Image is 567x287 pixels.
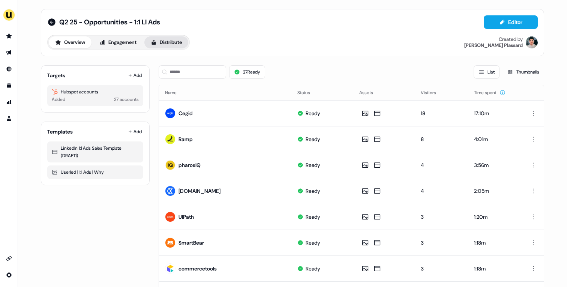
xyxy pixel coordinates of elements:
div: Added [52,96,65,103]
div: Hubspot accounts [52,88,139,96]
div: 3 [421,213,462,221]
div: 17:10m [474,110,513,117]
div: Ready [306,213,320,221]
div: Created by [499,36,523,42]
div: Ready [306,135,320,143]
a: Editor [484,19,538,27]
a: Go to outbound experience [3,47,15,59]
div: 2:05m [474,187,513,195]
a: Go to templates [3,80,15,92]
div: Ramp [178,135,193,143]
div: Cegid [178,110,193,117]
button: Status [297,86,319,99]
button: Add [127,126,143,137]
div: 1:20m [474,213,513,221]
div: 3 [421,265,462,272]
div: pharosIQ [178,161,201,169]
span: Q2 25 - Opportunities - 1:1 LI Ads [59,18,160,27]
button: Name [165,86,186,99]
div: 1:18m [474,239,513,246]
div: 3 [421,239,462,246]
div: 18 [421,110,462,117]
div: 1:18m [474,265,513,272]
div: Ready [306,187,320,195]
a: Go to integrations [3,252,15,264]
div: UiPath [178,213,194,221]
button: List [474,65,499,79]
div: 4 [421,161,462,169]
a: Go to experiments [3,113,15,125]
div: SmartBear [178,239,204,246]
button: Time spent [474,86,505,99]
div: 8 [421,135,462,143]
div: Targets [47,72,65,79]
div: Ready [306,265,320,272]
a: Go to Inbound [3,63,15,75]
div: 4 [421,187,462,195]
button: Visitors [421,86,445,99]
button: Distribute [144,36,188,48]
div: [PERSON_NAME] Plassard [464,42,523,48]
div: Ready [306,110,320,117]
div: LinkedIn 1:1 Ads Sales Template (DRAFT1) [52,144,139,159]
a: Go to attribution [3,96,15,108]
div: 4:01m [474,135,513,143]
div: Userled | 1:1 Ads | Why [52,168,139,176]
a: Go to integrations [3,269,15,281]
button: Engagement [93,36,143,48]
div: commercetools [178,265,217,272]
th: Assets [353,85,415,100]
div: Ready [306,239,320,246]
div: [DOMAIN_NAME] [178,187,220,195]
button: Add [127,70,143,81]
button: Overview [49,36,91,48]
img: Vincent [526,36,538,48]
button: Editor [484,15,538,29]
div: Ready [306,161,320,169]
button: Thumbnails [502,65,544,79]
button: 27Ready [229,65,265,79]
div: Templates [47,128,73,135]
div: 3:56m [474,161,513,169]
a: Go to prospects [3,30,15,42]
div: 27 accounts [114,96,139,103]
